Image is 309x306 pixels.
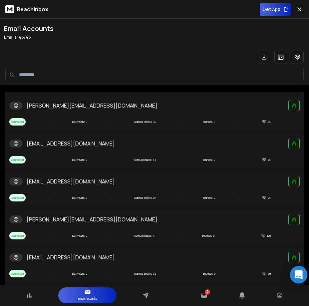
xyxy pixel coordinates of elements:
span: | [110,156,111,164]
p: 0 [214,158,215,162]
p: Warmup Emails [134,272,152,276]
p: Warmup Emails [134,158,152,162]
p: [PERSON_NAME][EMAIL_ADDRESS][DOMAIN_NAME] [27,102,157,110]
span: 2 [206,289,209,295]
p: Daily Sent [72,158,85,162]
div: 94 [262,120,271,124]
p: [EMAIL_ADDRESS][DOMAIN_NAME] [27,140,115,148]
div: 49 [134,120,156,124]
div: 41 [134,234,155,238]
div: 35 [134,272,156,276]
p: 0 [214,120,215,124]
span: | [110,118,111,126]
span: | [48,232,50,240]
p: Warmup Emails [134,234,152,238]
p: [EMAIL_ADDRESS][DOMAIN_NAME] [27,177,115,185]
p: Email Accounts [78,295,97,302]
span: | [110,194,111,202]
span: 46 / 46 [19,34,31,40]
span: | [48,194,50,202]
div: 0 [72,272,87,276]
div: 99 [262,271,271,276]
span: | [237,232,238,240]
div: 0 [72,234,87,238]
p: [PERSON_NAME][EMAIL_ADDRESS][DOMAIN_NAME] [27,215,157,223]
p: Daily Sent [72,196,85,200]
p: ReachInbox [17,5,48,13]
span: | [178,232,179,240]
span: Connected [9,156,26,163]
span: | [179,118,180,126]
h1: Email Accounts [4,24,54,33]
span: | [238,194,239,202]
p: Bounces [203,158,212,162]
div: Open Intercom Messenger [290,266,308,284]
div: 0 [72,120,87,124]
span: Connected [9,194,26,201]
span: Connected [9,232,26,239]
p: Emails : [4,35,54,40]
div: 0 [72,158,87,162]
p: 0 [214,272,215,276]
button: Get App [260,3,291,16]
div: 100 [261,233,271,238]
span: | [48,270,50,278]
span: | [238,118,239,126]
p: 0 [214,196,215,200]
span: Connected [9,270,26,277]
div: 45 [134,158,156,162]
a: 2 [201,292,207,299]
p: Bounces [203,196,212,200]
span: | [110,270,111,278]
p: Daily Sent [72,120,85,124]
span: Connected [9,118,26,126]
p: Bounces [202,234,212,238]
p: Bounces [203,272,213,276]
p: Daily Sent [72,272,85,276]
div: 94 [262,157,271,162]
p: [EMAIL_ADDRESS][DOMAIN_NAME] [27,253,115,261]
span: | [179,270,180,278]
span: | [179,156,180,164]
span: | [110,232,111,240]
p: Warmup Emails [134,120,152,124]
span: | [178,194,180,202]
p: Daily Sent [72,234,85,238]
p: 0 [213,234,214,238]
div: 0 [72,196,87,200]
span: | [48,118,50,126]
div: 94 [262,195,271,200]
span: | [238,270,239,278]
span: | [48,156,50,164]
p: Warmup Emails [134,196,152,200]
p: Bounces [203,120,212,124]
div: 27 [134,196,156,200]
span: | [238,156,239,164]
